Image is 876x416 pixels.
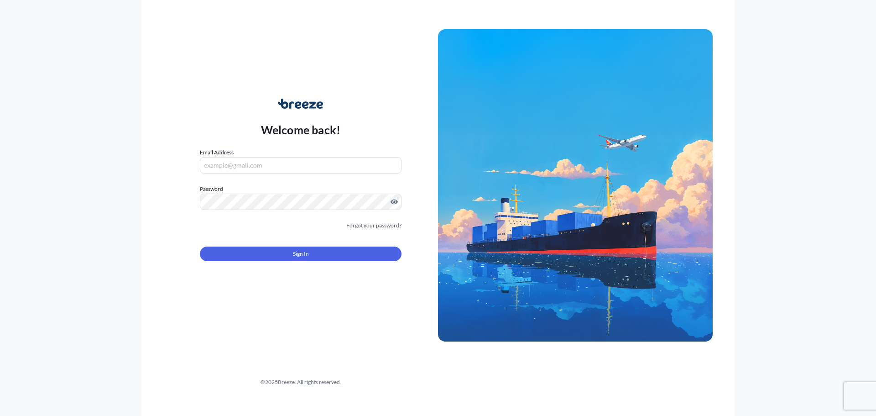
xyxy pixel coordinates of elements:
button: Sign In [200,247,401,261]
span: Sign In [293,249,309,258]
a: Forgot your password? [346,221,401,230]
button: Show password [391,198,398,205]
div: © 2025 Breeze. All rights reserved. [163,378,438,387]
input: example@gmail.com [200,157,401,174]
label: Password [200,184,401,194]
p: Welcome back! [261,122,341,137]
label: Email Address [200,148,234,157]
img: Ship illustration [438,29,713,342]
